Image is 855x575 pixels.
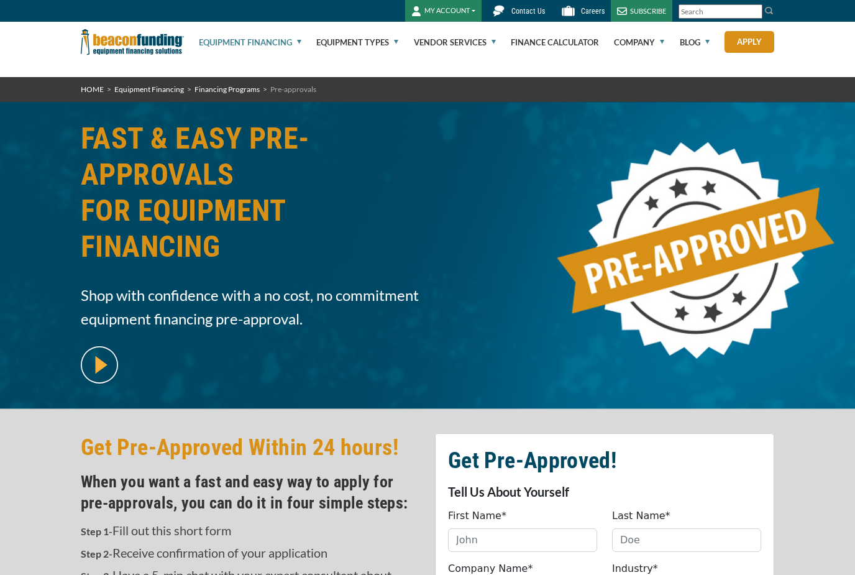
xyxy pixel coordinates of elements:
[511,7,545,16] span: Contact Us
[448,484,761,499] p: Tell Us About Yourself
[81,523,420,539] p: Fill out this short form
[511,22,599,62] a: Finance Calculator
[81,525,112,537] strong: Step 1-
[448,508,506,523] label: First Name*
[612,508,670,523] label: Last Name*
[81,85,104,94] a: HOME
[680,22,710,62] a: Blog
[199,22,301,62] a: Equipment Financing
[81,433,420,462] h2: Get Pre-Approved Within 24 hours!
[581,7,605,16] span: Careers
[81,193,420,265] span: FOR EQUIPMENT FINANCING
[81,548,112,559] strong: Step 2-
[81,121,420,274] h1: FAST & EASY PRE-APPROVALS
[270,85,316,94] span: Pre-approvals
[448,528,597,552] input: John
[316,22,398,62] a: Equipment Types
[725,31,774,53] a: Apply
[81,471,420,513] h4: When you want a fast and easy way to apply for pre‑approvals, you can do it in four simple steps:
[612,528,761,552] input: Doe
[679,4,762,19] input: Search
[81,346,118,384] img: video modal pop-up play button
[448,446,761,475] h2: Get Pre-Approved!
[764,6,774,16] img: Search
[114,85,184,94] a: Equipment Financing
[614,22,664,62] a: Company
[81,545,420,561] p: Receive confirmation of your application
[81,283,420,331] span: Shop with confidence with a no cost, no commitment equipment financing pre-approval.
[414,22,496,62] a: Vendor Services
[81,22,184,62] img: Beacon Funding Corporation logo
[749,7,759,17] a: Clear search text
[194,85,260,94] a: Financing Programs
